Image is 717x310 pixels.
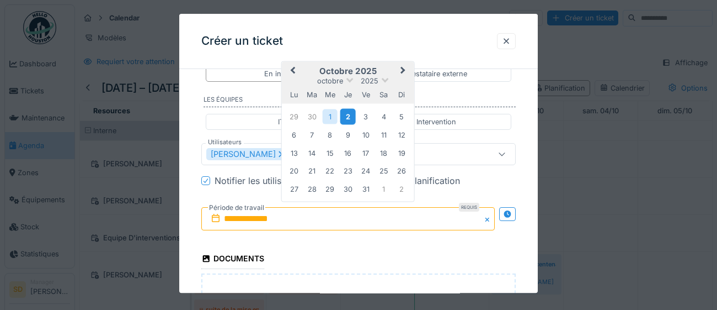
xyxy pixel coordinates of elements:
div: Choose jeudi 16 octobre 2025 [340,146,355,161]
div: Choose samedi 11 octobre 2025 [376,128,391,143]
span: octobre [317,77,343,85]
div: [PERSON_NAME] [206,148,291,160]
div: Choose lundi 27 octobre 2025 [287,182,302,197]
div: Choose lundi 29 septembre 2025 [287,109,302,124]
div: Choose vendredi 17 octobre 2025 [358,146,373,161]
div: mercredi [323,87,338,102]
div: Choose jeudi 23 octobre 2025 [340,164,355,178]
div: vendredi [358,87,373,102]
div: Choose mardi 14 octobre 2025 [304,146,319,161]
div: Choose mercredi 1 octobre 2025 [323,109,338,124]
div: jeudi [340,87,355,102]
div: Choose mardi 7 octobre 2025 [304,128,319,143]
div: Choose samedi 1 novembre 2025 [376,182,391,197]
div: Choose mercredi 22 octobre 2025 [323,164,338,178]
button: Next Month [395,63,413,81]
div: dimanche [394,87,409,102]
div: mardi [304,87,319,102]
div: Choose mardi 21 octobre 2025 [304,164,319,178]
div: Choose samedi 18 octobre 2025 [376,146,391,161]
div: samedi [376,87,391,102]
div: Month octobre, 2025 [285,107,410,198]
div: Choose lundi 20 octobre 2025 [287,164,302,178]
h2: octobre 2025 [282,66,414,76]
button: Previous Month [283,63,301,81]
div: Intervention [416,117,456,127]
div: Prestataire externe [405,69,467,79]
div: lundi [287,87,302,102]
div: Choose jeudi 9 octobre 2025 [340,128,355,143]
div: Requis [459,203,479,212]
button: Close [483,207,495,230]
div: Choose samedi 4 octobre 2025 [376,109,391,124]
div: Choose mardi 28 octobre 2025 [304,182,319,197]
div: Choose lundi 13 octobre 2025 [287,146,302,161]
span: 2025 [361,77,378,85]
div: Choose jeudi 30 octobre 2025 [340,182,355,197]
div: Choose mercredi 29 octobre 2025 [323,182,338,197]
div: En interne [264,69,298,79]
div: Choose dimanche 26 octobre 2025 [394,164,409,178]
div: Choose mercredi 8 octobre 2025 [323,128,338,143]
div: Choose vendredi 24 octobre 2025 [358,164,373,178]
div: Choose dimanche 2 novembre 2025 [394,182,409,197]
div: Choose vendredi 3 octobre 2025 [358,109,373,124]
h3: Créer un ticket [201,34,283,48]
div: Choose lundi 6 octobre 2025 [287,128,302,143]
div: Choose dimanche 5 octobre 2025 [394,109,409,124]
label: Les équipes [204,95,516,107]
div: Choose dimanche 19 octobre 2025 [394,146,409,161]
div: Choose vendredi 31 octobre 2025 [358,182,373,197]
div: Choose jeudi 2 octobre 2025 [340,109,355,125]
div: Choose mardi 30 septembre 2025 [304,109,319,124]
div: Choose dimanche 12 octobre 2025 [394,128,409,143]
div: Choose vendredi 10 octobre 2025 [358,128,373,143]
div: Choose samedi 25 octobre 2025 [376,164,391,178]
label: Utilisateurs [206,138,244,147]
div: Documents [201,250,264,269]
div: Choose mercredi 15 octobre 2025 [323,146,338,161]
div: Notifier les utilisateurs associés au ticket de la planification [215,174,460,187]
div: IT [278,117,284,127]
label: Période de travail [208,202,265,214]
